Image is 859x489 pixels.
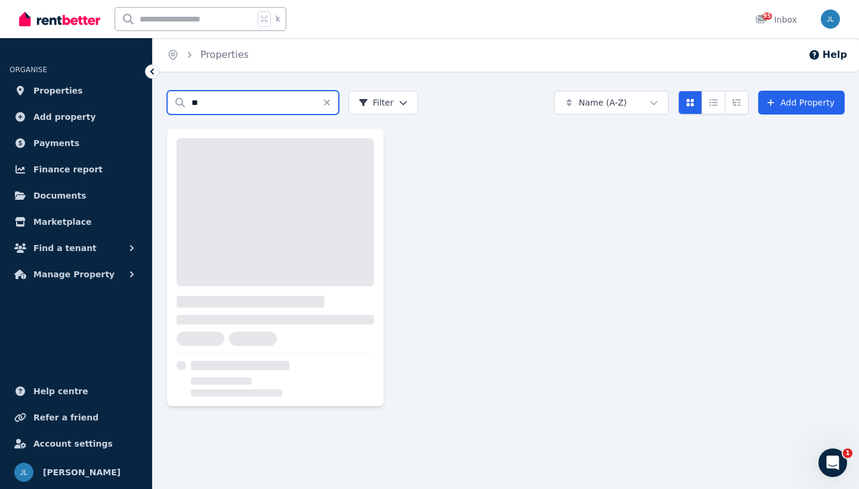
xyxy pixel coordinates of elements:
[821,10,840,29] img: Joanne Lau
[33,215,91,229] span: Marketplace
[554,91,669,114] button: Name (A-Z)
[33,188,86,203] span: Documents
[10,406,143,429] a: Refer a friend
[10,131,143,155] a: Payments
[10,379,143,403] a: Help centre
[33,136,79,150] span: Payments
[276,14,280,24] span: k
[153,38,263,72] nav: Breadcrumb
[19,10,100,28] img: RentBetter
[10,236,143,260] button: Find a tenant
[33,162,103,177] span: Finance report
[808,48,847,62] button: Help
[200,49,249,60] a: Properties
[10,184,143,208] a: Documents
[762,13,772,20] span: 95
[755,14,797,26] div: Inbox
[33,110,96,124] span: Add property
[33,410,98,425] span: Refer a friend
[10,210,143,234] a: Marketplace
[843,448,852,458] span: 1
[33,83,83,98] span: Properties
[10,66,47,74] span: ORGANISE
[725,91,749,114] button: Expanded list view
[10,79,143,103] a: Properties
[10,105,143,129] a: Add property
[359,97,394,109] span: Filter
[43,465,120,479] span: [PERSON_NAME]
[348,91,418,114] button: Filter
[33,384,88,398] span: Help centre
[579,97,627,109] span: Name (A-Z)
[678,91,702,114] button: Card view
[33,267,115,281] span: Manage Property
[10,432,143,456] a: Account settings
[678,91,749,114] div: View options
[702,91,725,114] button: Compact list view
[14,463,33,482] img: Joanne Lau
[10,157,143,181] a: Finance report
[33,437,113,451] span: Account settings
[758,91,845,114] a: Add Property
[10,262,143,286] button: Manage Property
[322,91,339,114] button: Clear search
[33,241,97,255] span: Find a tenant
[818,448,847,477] iframe: Intercom live chat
